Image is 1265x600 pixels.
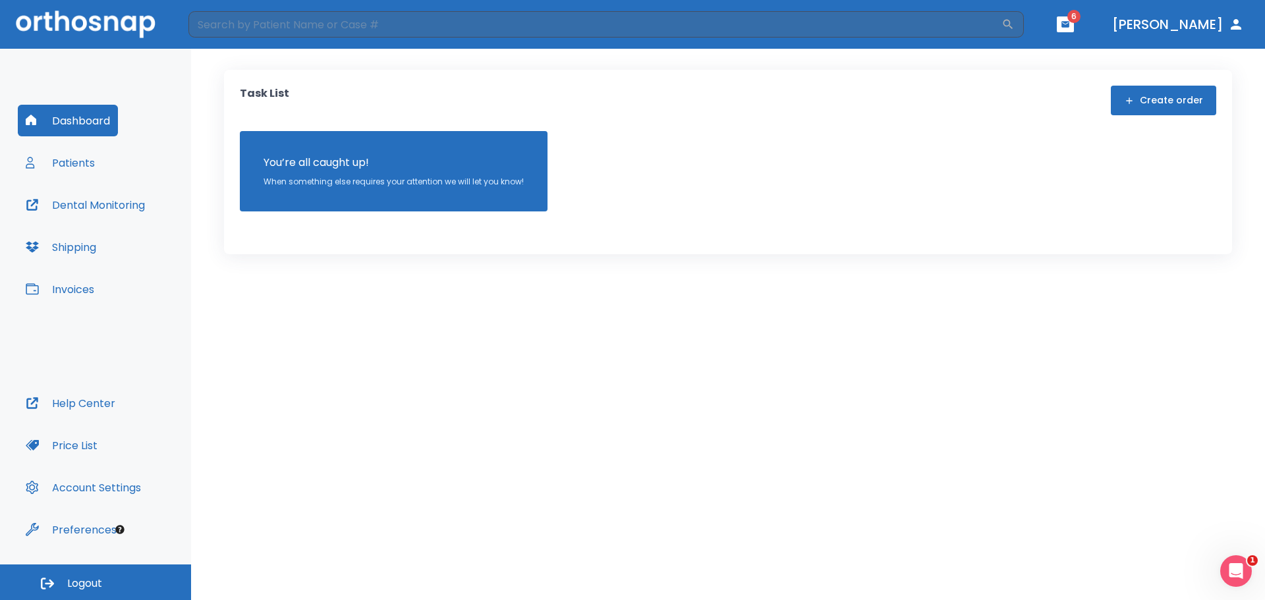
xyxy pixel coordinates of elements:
[18,387,123,419] button: Help Center
[18,273,102,305] button: Invoices
[1220,555,1252,587] iframe: Intercom live chat
[16,11,155,38] img: Orthosnap
[1111,86,1216,115] button: Create order
[18,231,104,263] button: Shipping
[18,429,105,461] button: Price List
[114,524,126,535] div: Tooltip anchor
[1067,10,1081,23] span: 6
[188,11,1001,38] input: Search by Patient Name or Case #
[18,147,103,178] button: Patients
[264,176,524,188] p: When something else requires your attention we will let you know!
[1247,555,1258,566] span: 1
[1107,13,1249,36] button: [PERSON_NAME]
[18,105,118,136] button: Dashboard
[18,189,153,221] button: Dental Monitoring
[240,86,289,115] p: Task List
[18,514,125,545] button: Preferences
[67,576,102,591] span: Logout
[264,155,524,171] p: You’re all caught up!
[18,472,149,503] button: Account Settings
